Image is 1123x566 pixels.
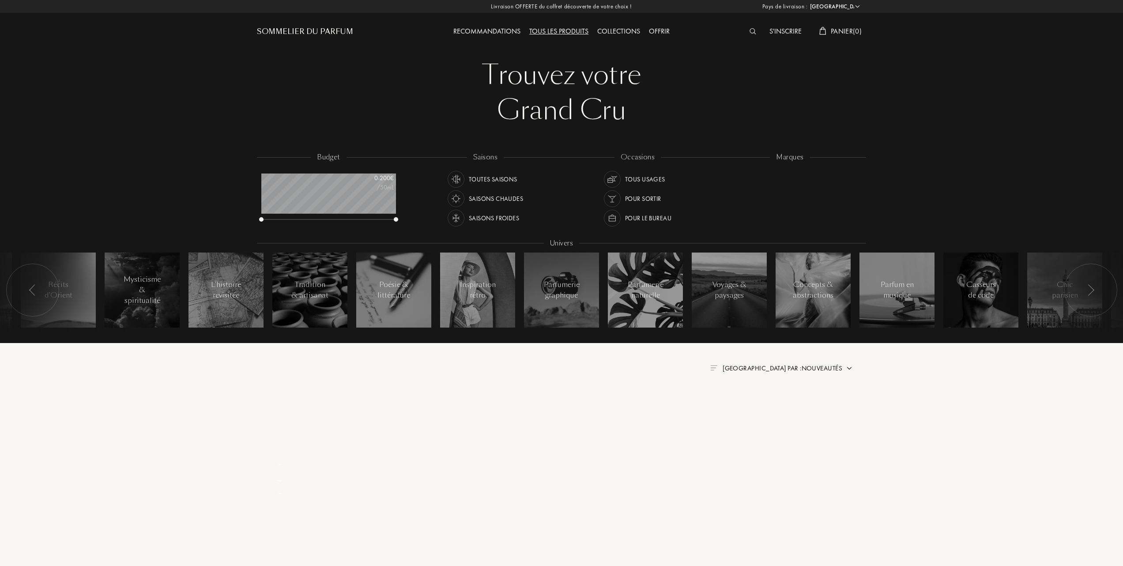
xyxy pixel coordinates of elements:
[962,279,1000,301] div: Casseurs de code
[469,190,523,207] div: Saisons chaudes
[711,279,748,301] div: Voyages & paysages
[311,152,347,162] div: budget
[627,279,664,301] div: Parfumerie naturelle
[710,365,717,370] img: filter_by.png
[765,26,806,38] div: S'inscrire
[262,399,297,434] img: pf_empty.png
[260,486,299,495] div: _
[260,457,299,466] div: _
[750,28,756,34] img: search_icn_white.svg
[450,192,462,205] img: usage_season_hot_white.svg
[525,26,593,36] a: Tous les produits
[593,26,644,36] a: Collections
[469,210,519,226] div: Saisons froides
[606,173,618,185] img: usage_occasion_all_white.svg
[543,279,580,301] div: Parfumerie graphique
[291,279,329,301] div: Tradition & artisanat
[846,365,853,372] img: arrow.png
[262,527,297,562] img: pf_empty.png
[449,26,525,38] div: Recommandations
[207,279,245,301] div: L'histoire revisitée
[593,26,644,38] div: Collections
[450,173,462,185] img: usage_season_average_white.svg
[854,3,861,10] img: arrow_w.png
[29,284,36,296] img: arr_left.svg
[375,279,413,301] div: Poésie & littérature
[606,212,618,224] img: usage_occasion_work_white.svg
[459,279,497,301] div: Inspiration rétro
[257,26,353,37] a: Sommelier du Parfum
[124,274,161,306] div: Mysticisme & spiritualité
[606,192,618,205] img: usage_occasion_party_white.svg
[350,174,394,183] div: 0 - 200 €
[723,364,842,373] span: [GEOGRAPHIC_DATA] par : Nouveautés
[260,468,299,485] div: _
[1087,284,1094,296] img: arr_left.svg
[350,183,394,192] div: /50mL
[765,26,806,36] a: S'inscrire
[449,26,525,36] a: Recommandations
[878,279,916,301] div: Parfum en musique
[614,152,661,162] div: occasions
[525,26,593,38] div: Tous les produits
[264,57,859,93] div: Trouvez votre
[467,152,504,162] div: saisons
[644,26,674,36] a: Offrir
[762,2,808,11] span: Pays de livraison :
[625,210,671,226] div: Pour le bureau
[264,93,859,128] div: Grand Cru
[544,238,579,249] div: Univers
[450,212,462,224] img: usage_season_cold_white.svg
[625,171,665,188] div: Tous usages
[469,171,517,188] div: Toutes saisons
[793,279,833,301] div: Concepts & abstractions
[770,152,810,162] div: marques
[831,26,862,36] span: Panier ( 0 )
[644,26,674,38] div: Offrir
[625,190,661,207] div: Pour sortir
[819,27,826,35] img: cart_white.svg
